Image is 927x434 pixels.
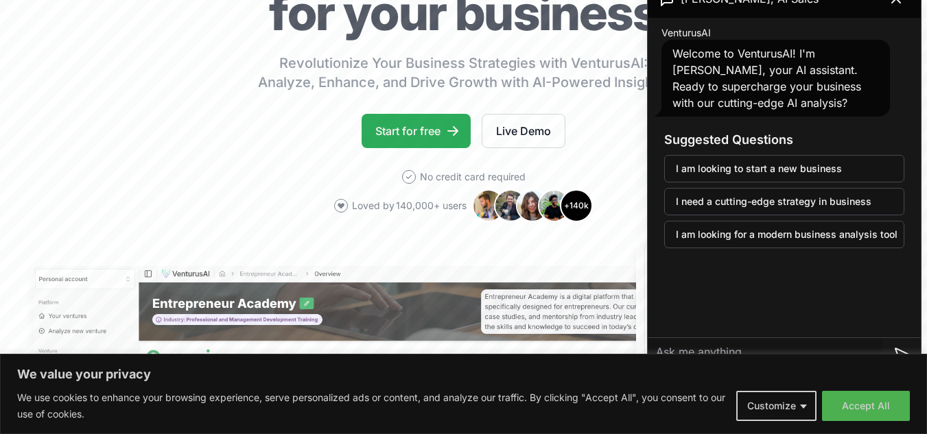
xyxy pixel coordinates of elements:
p: We use cookies to enhance your browsing experience, serve personalized ads or content, and analyz... [17,389,726,422]
button: Accept All [822,391,910,421]
button: Customize [736,391,817,421]
img: Avatar 2 [494,189,527,222]
button: I am looking for a modern business analysis tool [664,221,904,248]
img: Avatar 4 [538,189,571,222]
p: We value your privacy [17,366,910,383]
span: Welcome to VenturusAI! I'm [PERSON_NAME], your AI assistant. Ready to supercharge your business w... [672,47,861,110]
a: Live Demo [482,114,565,148]
a: Start for free [362,114,471,148]
img: Avatar 1 [472,189,505,222]
img: Avatar 3 [516,189,549,222]
button: I need a cutting-edge strategy in business [664,188,904,215]
h3: Suggested Questions [664,130,904,149]
span: VenturusAI [661,26,711,40]
button: I am looking to start a new business [664,155,904,182]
